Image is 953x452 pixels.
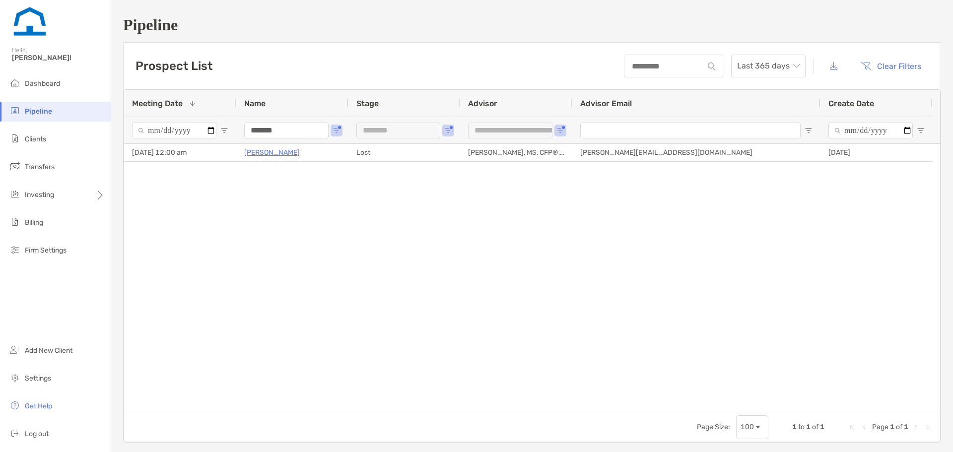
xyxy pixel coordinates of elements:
[741,423,754,431] div: 100
[708,63,715,70] img: input icon
[348,144,460,161] div: Lost
[460,144,572,161] div: [PERSON_NAME], MS, CFP®, CFA®, AFC®
[136,59,212,73] h3: Prospect List
[220,127,228,134] button: Open Filter Menu
[9,427,21,439] img: logout icon
[853,55,929,77] button: Clear Filters
[25,430,49,438] span: Log out
[25,163,55,171] span: Transfers
[25,79,60,88] span: Dashboard
[924,423,932,431] div: Last Page
[25,107,52,116] span: Pipeline
[244,99,266,108] span: Name
[798,423,805,431] span: to
[872,423,888,431] span: Page
[806,423,811,431] span: 1
[25,346,72,355] span: Add New Client
[123,16,941,34] h1: Pipeline
[244,146,300,159] a: [PERSON_NAME]
[820,423,824,431] span: 1
[124,144,236,161] div: [DATE] 12:00 am
[25,191,54,199] span: Investing
[25,218,43,227] span: Billing
[812,423,818,431] span: of
[9,244,21,256] img: firm-settings icon
[912,423,920,431] div: Next Page
[132,99,183,108] span: Meeting Date
[468,99,497,108] span: Advisor
[572,144,820,161] div: [PERSON_NAME][EMAIL_ADDRESS][DOMAIN_NAME]
[828,99,874,108] span: Create Date
[244,123,329,138] input: Name Filter Input
[25,374,51,383] span: Settings
[697,423,730,431] div: Page Size:
[132,123,216,138] input: Meeting Date Filter Input
[9,132,21,144] img: clients icon
[9,77,21,89] img: dashboard icon
[736,415,768,439] div: Page Size
[25,135,46,143] span: Clients
[904,423,908,431] span: 1
[556,127,564,134] button: Open Filter Menu
[444,127,452,134] button: Open Filter Menu
[9,188,21,200] img: investing icon
[890,423,894,431] span: 1
[9,105,21,117] img: pipeline icon
[848,423,856,431] div: First Page
[9,344,21,356] img: add_new_client icon
[828,123,913,138] input: Create Date Filter Input
[860,423,868,431] div: Previous Page
[12,54,105,62] span: [PERSON_NAME]!
[792,423,797,431] span: 1
[9,372,21,384] img: settings icon
[917,127,925,134] button: Open Filter Menu
[356,99,379,108] span: Stage
[737,55,800,77] span: Last 365 days
[580,123,801,138] input: Advisor Email Filter Input
[896,423,902,431] span: of
[580,99,632,108] span: Advisor Email
[333,127,340,134] button: Open Filter Menu
[9,160,21,172] img: transfers icon
[820,144,933,161] div: [DATE]
[12,4,48,40] img: Zoe Logo
[25,246,67,255] span: Firm Settings
[9,216,21,228] img: billing icon
[25,402,52,410] span: Get Help
[9,399,21,411] img: get-help icon
[805,127,813,134] button: Open Filter Menu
